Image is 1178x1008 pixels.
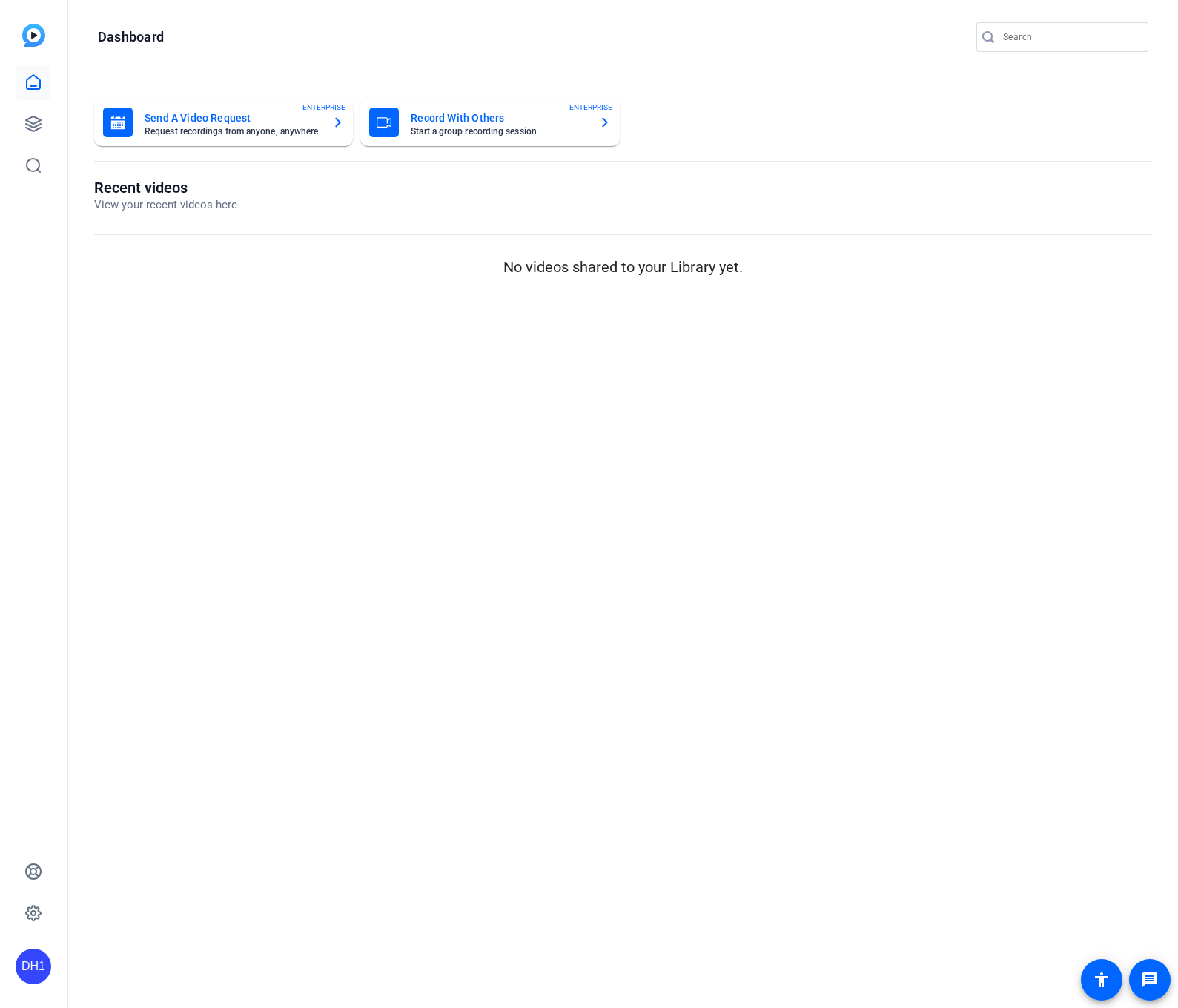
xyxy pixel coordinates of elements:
[1003,28,1136,46] input: Search
[145,127,320,136] mat-card-subtitle: Request recordings from anyone, anywhere
[94,99,353,146] button: Send A Video RequestRequest recordings from anyone, anywhereENTERPRISE
[94,256,1152,278] p: No videos shared to your Library yet.
[360,99,619,146] button: Record With OthersStart a group recording sessionENTERPRISE
[98,28,164,46] h1: Dashboard
[16,949,51,984] div: DH1
[145,109,320,127] mat-card-title: Send A Video Request
[411,127,586,136] mat-card-subtitle: Start a group recording session
[22,24,45,47] img: blue-gradient.svg
[94,179,237,197] h1: Recent videos
[302,102,345,113] span: ENTERPRISE
[411,109,586,127] mat-card-title: Record With Others
[1141,971,1159,989] mat-icon: message
[94,197,237,214] p: View your recent videos here
[1093,971,1111,989] mat-icon: accessibility
[569,102,612,113] span: ENTERPRISE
